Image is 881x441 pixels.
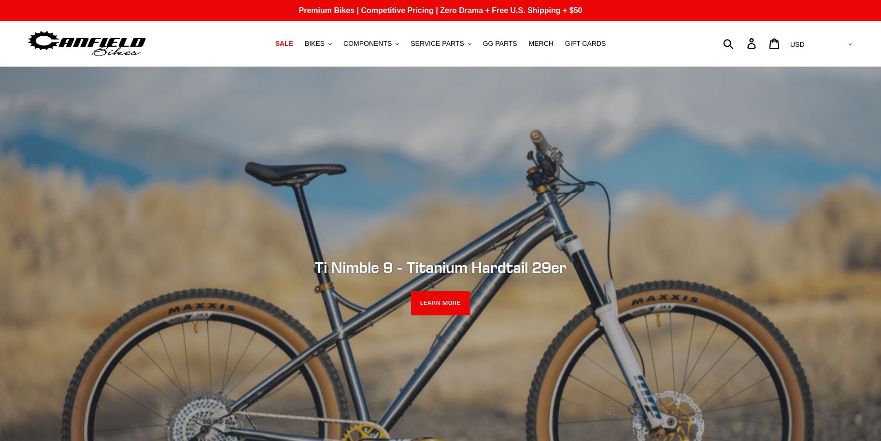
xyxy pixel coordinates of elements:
[177,258,704,277] h2: Ti Nimble 9 - Titanium Hardtail 29er
[529,40,554,48] span: MERCH
[483,40,517,48] span: GG PARTS
[305,40,325,48] span: BIKES
[478,37,522,50] a: GG PARTS
[300,37,337,50] button: BIKES
[275,40,293,48] span: SALE
[339,37,404,50] button: COMPONENTS
[27,28,147,59] img: Canfield Bikes
[565,40,606,48] span: GIFT CARDS
[411,40,464,48] span: SERVICE PARTS
[411,291,470,315] a: LEARN MORE
[728,33,753,54] input: Search
[343,40,392,48] span: COMPONENTS
[406,37,476,50] button: SERVICE PARTS
[560,37,611,50] a: GIFT CARDS
[270,37,298,50] a: SALE
[524,37,558,50] a: MERCH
